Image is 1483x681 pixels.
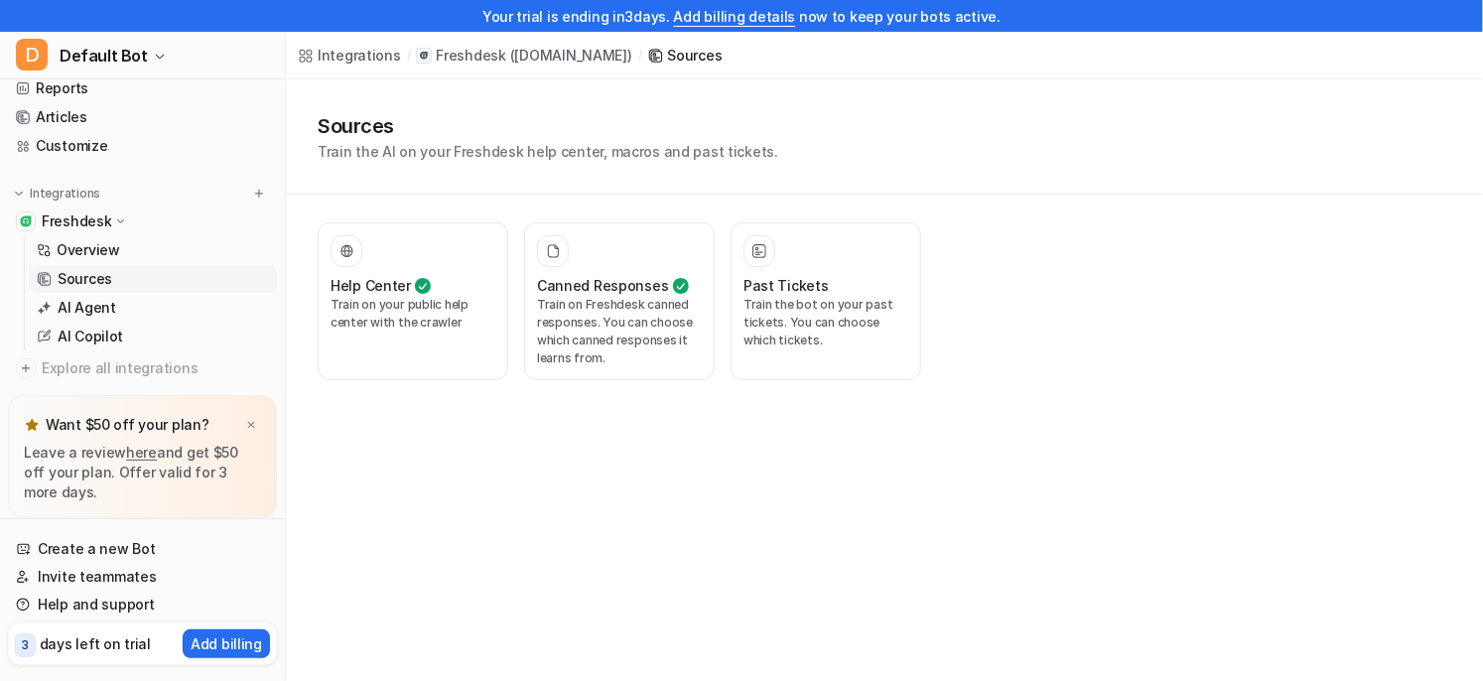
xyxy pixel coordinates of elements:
p: Want $50 off your plan? [46,415,209,435]
a: here [126,444,157,461]
span: Default Bot [60,42,148,69]
h3: Help Center [331,275,411,296]
span: / [407,47,411,65]
p: days left on trial [40,633,151,654]
p: Add billing [191,633,262,654]
img: Freshdesk [20,215,32,227]
a: Sources [648,45,723,66]
p: Freshdesk [436,46,505,66]
span: D [16,39,48,70]
p: Leave a review and get $50 off your plan. Offer valid for 3 more days. [24,443,261,502]
p: Overview [57,240,120,260]
p: Train on your public help center with the crawler [331,296,495,332]
a: AI Copilot [29,323,277,350]
div: Sources [668,45,723,66]
p: Train on Freshdesk canned responses. You can choose which canned responses it learns from. [537,296,702,367]
p: AI Agent [58,298,116,318]
button: Canned ResponsesTrain on Freshdesk canned responses. You can choose which canned responses it lea... [524,222,715,380]
button: Help CenterTrain on your public help center with the crawler [318,222,508,380]
p: Train the bot on your past tickets. You can choose which tickets. [743,296,908,349]
img: x [245,419,257,432]
h3: Past Tickets [743,275,829,296]
span: / [638,47,642,65]
img: star [24,417,40,433]
a: Articles [8,103,277,131]
a: Explore all integrations [8,354,277,382]
p: 3 [22,636,29,654]
p: AI Copilot [58,327,123,346]
p: ( [DOMAIN_NAME] ) [510,46,632,66]
button: Past TicketsTrain the bot on your past tickets. You can choose which tickets. [731,222,921,380]
button: Add billing [183,629,270,658]
p: Freshdesk [42,211,111,231]
a: Invite teammates [8,563,277,591]
div: Integrations [318,45,401,66]
p: Integrations [30,186,100,202]
span: Explore all integrations [42,352,269,384]
a: Add billing details [674,8,796,25]
a: Reports [8,74,277,102]
img: menu_add.svg [252,187,266,201]
h3: Canned Responses [537,275,669,296]
a: Help and support [8,591,277,618]
a: Integrations [298,45,401,66]
a: AI Agent [29,294,277,322]
a: Create a new Bot [8,535,277,563]
p: Sources [58,269,112,289]
a: Sources [29,265,277,293]
a: Overview [29,236,277,264]
h1: Sources [318,111,778,141]
img: explore all integrations [16,358,36,378]
button: Integrations [8,184,106,204]
a: Customize [8,132,277,160]
img: expand menu [12,187,26,201]
p: Train the AI on your Freshdesk help center, macros and past tickets. [318,141,778,162]
a: Freshdesk([DOMAIN_NAME]) [416,46,631,66]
